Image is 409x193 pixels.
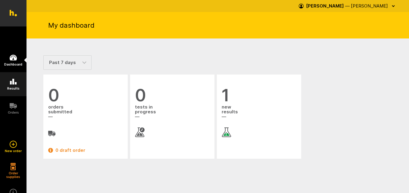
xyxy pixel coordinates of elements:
span: tests in progress [135,104,210,120]
h5: Orders [8,111,19,114]
span: new results [222,104,296,120]
strong: [PERSON_NAME] [306,3,344,9]
a: 0 draft order [48,147,123,154]
span: 0 [48,87,123,104]
a: 0 orderssubmitted [48,87,123,137]
button: [PERSON_NAME] — [PERSON_NAME] [299,1,397,11]
h5: Order supplies [4,171,22,179]
span: 0 [135,87,210,104]
a: 1 newresults [222,87,296,137]
h5: Dashboard [4,63,22,66]
h5: New order [5,149,22,153]
a: 0 tests inprogress [135,87,210,137]
span: orders submitted [48,104,123,120]
h1: My dashboard [48,21,95,30]
span: — [PERSON_NAME] [345,3,388,9]
h5: Results [7,87,20,90]
span: 1 [222,87,296,104]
